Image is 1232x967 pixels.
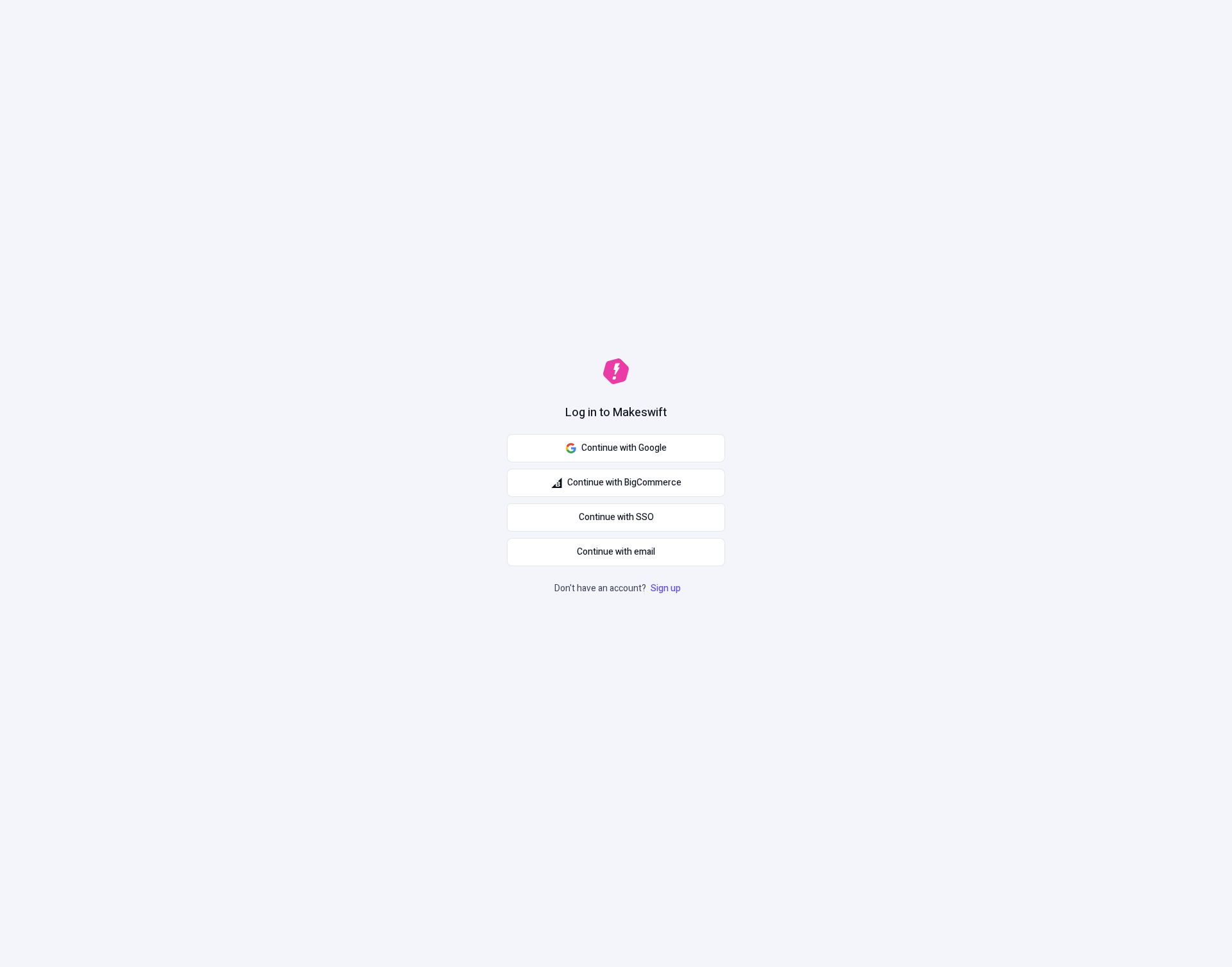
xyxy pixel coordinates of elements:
a: Continue with SSO [507,503,725,532]
span: Continue with BigCommerce [567,476,681,490]
p: Don't have an account? [554,582,683,596]
button: Continue with Google [507,434,725,462]
button: Continue with BigCommerce [507,469,725,497]
a: Sign up [648,582,683,595]
button: Continue with email [507,538,725,566]
h1: Log in to Makeswift [565,405,667,421]
span: Continue with Google [581,441,667,455]
span: Continue with email [577,545,655,559]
